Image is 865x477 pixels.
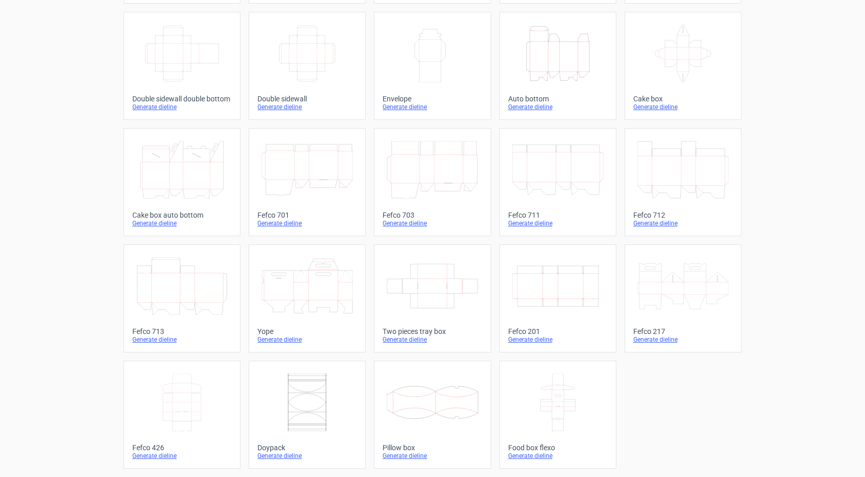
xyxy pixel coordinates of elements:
[633,103,733,111] div: Generate dieline
[508,211,608,219] div: Fefco 711
[508,452,608,460] div: Generate dieline
[508,444,608,452] div: Food box flexo
[383,103,482,111] div: Generate dieline
[625,244,741,352] a: Fefco 217Generate dieline
[257,219,357,227] div: Generate dieline
[625,128,741,236] a: Fefco 712Generate dieline
[257,211,357,219] div: Fefco 701
[383,327,482,335] div: Two pieces tray box
[124,128,240,236] a: Cake box auto bottomGenerate dieline
[249,128,366,236] a: Fefco 701Generate dieline
[249,244,366,352] a: YopeGenerate dieline
[132,335,232,344] div: Generate dieline
[383,444,482,452] div: Pillow box
[508,219,608,227] div: Generate dieline
[132,219,232,227] div: Generate dieline
[633,219,733,227] div: Generate dieline
[374,12,491,120] a: EnvelopeGenerate dieline
[257,327,357,335] div: Yope
[383,335,482,344] div: Generate dieline
[374,244,491,352] a: Two pieces tray boxGenerate dieline
[132,211,232,219] div: Cake box auto bottom
[383,211,482,219] div: Fefco 703
[499,361,616,469] a: Food box flexoGenerate dieline
[257,452,357,460] div: Generate dieline
[124,244,240,352] a: Fefco 713Generate dieline
[374,361,491,469] a: Pillow boxGenerate dieline
[257,95,357,103] div: Double sidewall
[124,12,240,120] a: Double sidewall double bottomGenerate dieline
[633,327,733,335] div: Fefco 217
[508,103,608,111] div: Generate dieline
[633,335,733,344] div: Generate dieline
[132,452,232,460] div: Generate dieline
[257,103,357,111] div: Generate dieline
[374,128,491,236] a: Fefco 703Generate dieline
[132,95,232,103] div: Double sidewall double bottom
[383,95,482,103] div: Envelope
[249,361,366,469] a: DoypackGenerate dieline
[132,444,232,452] div: Fefco 426
[499,128,616,236] a: Fefco 711Generate dieline
[124,361,240,469] a: Fefco 426Generate dieline
[132,327,232,335] div: Fefco 713
[383,452,482,460] div: Generate dieline
[633,211,733,219] div: Fefco 712
[508,95,608,103] div: Auto bottom
[257,444,357,452] div: Doypack
[499,12,616,120] a: Auto bottomGenerate dieline
[249,12,366,120] a: Double sidewallGenerate dieline
[625,12,741,120] a: Cake boxGenerate dieline
[257,335,357,344] div: Generate dieline
[499,244,616,352] a: Fefco 201Generate dieline
[383,219,482,227] div: Generate dieline
[132,103,232,111] div: Generate dieline
[508,327,608,335] div: Fefco 201
[633,95,733,103] div: Cake box
[508,335,608,344] div: Generate dieline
